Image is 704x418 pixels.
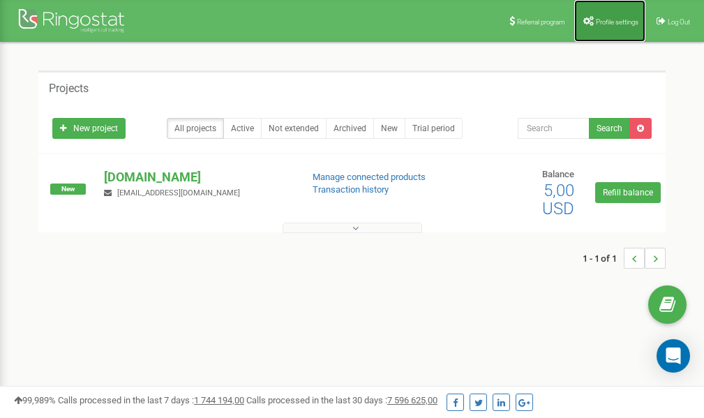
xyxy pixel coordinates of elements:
[167,118,224,139] a: All projects
[49,82,89,95] h5: Projects
[373,118,405,139] a: New
[518,118,590,139] input: Search
[194,395,244,405] u: 1 744 194,00
[583,234,666,283] nav: ...
[246,395,437,405] span: Calls processed in the last 30 days :
[517,18,565,26] span: Referral program
[595,182,661,203] a: Refill balance
[542,169,574,179] span: Balance
[313,172,426,182] a: Manage connected products
[117,188,240,197] span: [EMAIL_ADDRESS][DOMAIN_NAME]
[14,395,56,405] span: 99,989%
[326,118,374,139] a: Archived
[583,248,624,269] span: 1 - 1 of 1
[657,339,690,373] div: Open Intercom Messenger
[387,395,437,405] u: 7 596 625,00
[52,118,126,139] a: New project
[668,18,690,26] span: Log Out
[313,184,389,195] a: Transaction history
[542,181,574,218] span: 5,00 USD
[104,168,290,186] p: [DOMAIN_NAME]
[589,118,630,139] button: Search
[261,118,327,139] a: Not extended
[596,18,638,26] span: Profile settings
[405,118,463,139] a: Trial period
[50,184,86,195] span: New
[223,118,262,139] a: Active
[58,395,244,405] span: Calls processed in the last 7 days :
